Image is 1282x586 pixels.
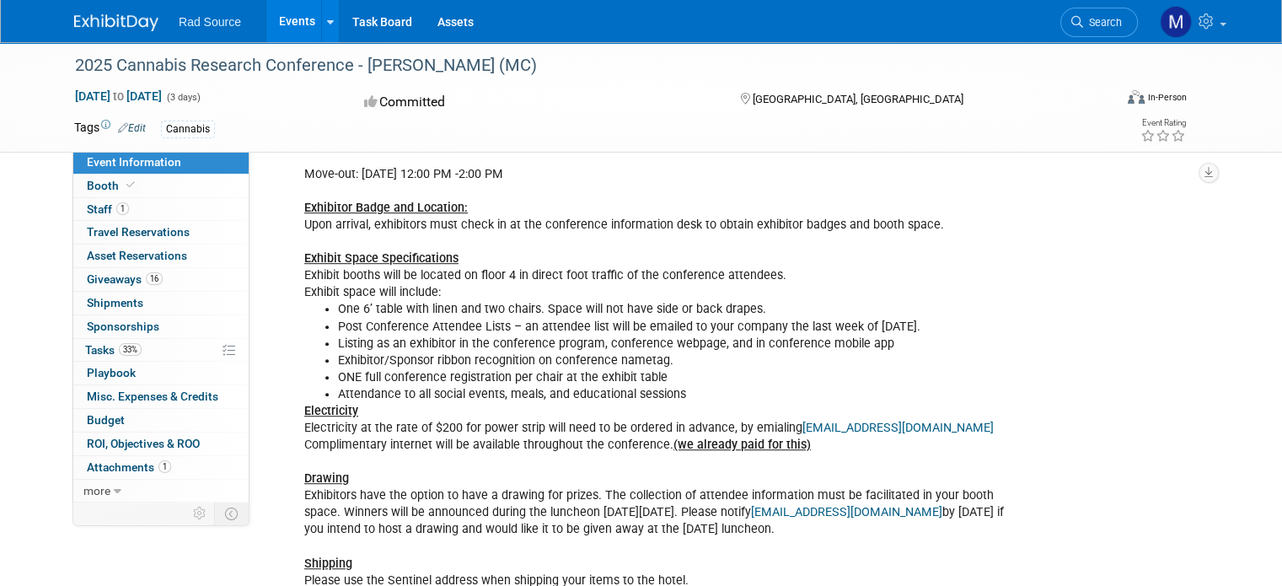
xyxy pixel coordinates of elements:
[87,179,138,192] span: Booth
[1147,91,1187,104] div: In-Person
[87,413,125,427] span: Budget
[85,343,142,357] span: Tasks
[146,272,163,285] span: 16
[338,386,1017,403] li: Attendance to all social events, meals, and educational sessions
[73,268,249,291] a: Giveaways16
[73,433,249,455] a: ROI, Objectives & ROO
[118,122,146,134] a: Edit
[87,320,159,333] span: Sponsorships
[69,51,1092,81] div: 2025 Cannabis Research Conference - [PERSON_NAME] (MC)
[110,89,126,103] span: to
[83,484,110,497] span: more
[359,88,713,117] div: Committed
[304,251,459,266] u: Exhibit Space Specifications
[751,505,942,519] a: [EMAIL_ADDRESS][DOMAIN_NAME]
[338,319,1017,336] li: Post Conference Attendee Lists – an attendee list will be emailed to your company the last week o...
[126,180,135,190] i: Booth reservation complete
[73,151,249,174] a: Event Information
[338,336,1017,352] li: Listing as an exhibitor in the conference program, conference webpage, and in conference mobile app
[802,421,994,435] a: [EMAIL_ADDRESS][DOMAIN_NAME]
[87,296,143,309] span: Shipments
[73,221,249,244] a: Travel Reservations
[1060,8,1138,37] a: Search
[73,198,249,221] a: Staff1
[87,272,163,286] span: Giveaways
[74,119,146,138] td: Tags
[73,456,249,479] a: Attachments1
[74,14,158,31] img: ExhibitDay
[673,438,811,452] u: (we already paid for this)
[338,369,1017,386] li: ONE full conference registration per chair at the exhibit table
[179,15,241,29] span: Rad Source
[87,437,200,450] span: ROI, Objectives & ROO
[158,460,171,473] span: 1
[161,121,215,138] div: Cannabis
[73,315,249,338] a: Sponsorships
[1022,88,1187,113] div: Event Format
[87,225,190,239] span: Travel Reservations
[73,385,249,408] a: Misc. Expenses & Credits
[338,352,1017,369] li: Exhibitor/Sponsor ribbon recognition on conference nametag.
[753,93,963,105] span: [GEOGRAPHIC_DATA], [GEOGRAPHIC_DATA]
[87,460,171,474] span: Attachments
[1128,90,1145,104] img: Format-Inperson.png
[73,409,249,432] a: Budget
[185,503,215,524] td: Personalize Event Tab Strip
[73,245,249,267] a: Asset Reservations
[87,249,187,262] span: Asset Reservations
[73,362,249,384] a: Playbook
[338,301,1017,318] li: One 6’ table with linen and two chairs. Space will not have side or back drapes.
[304,556,352,571] u: Shipping
[165,92,201,103] span: (3 days)
[73,339,249,362] a: Tasks33%
[215,503,249,524] td: Toggle Event Tabs
[87,366,136,379] span: Playbook
[304,404,358,418] u: Electricity
[73,175,249,197] a: Booth
[74,89,163,104] span: [DATE] [DATE]
[1160,6,1192,38] img: Madison Coleman
[87,155,181,169] span: Event Information
[304,471,349,486] u: Drawing
[1140,119,1186,127] div: Event Rating
[87,390,218,403] span: Misc. Expenses & Credits
[73,480,249,503] a: more
[119,343,142,356] span: 33%
[73,292,249,315] a: Shipments
[304,201,468,215] u: Exhibitor Badge and Location:
[1083,16,1122,29] span: Search
[116,202,129,215] span: 1
[87,202,129,216] span: Staff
